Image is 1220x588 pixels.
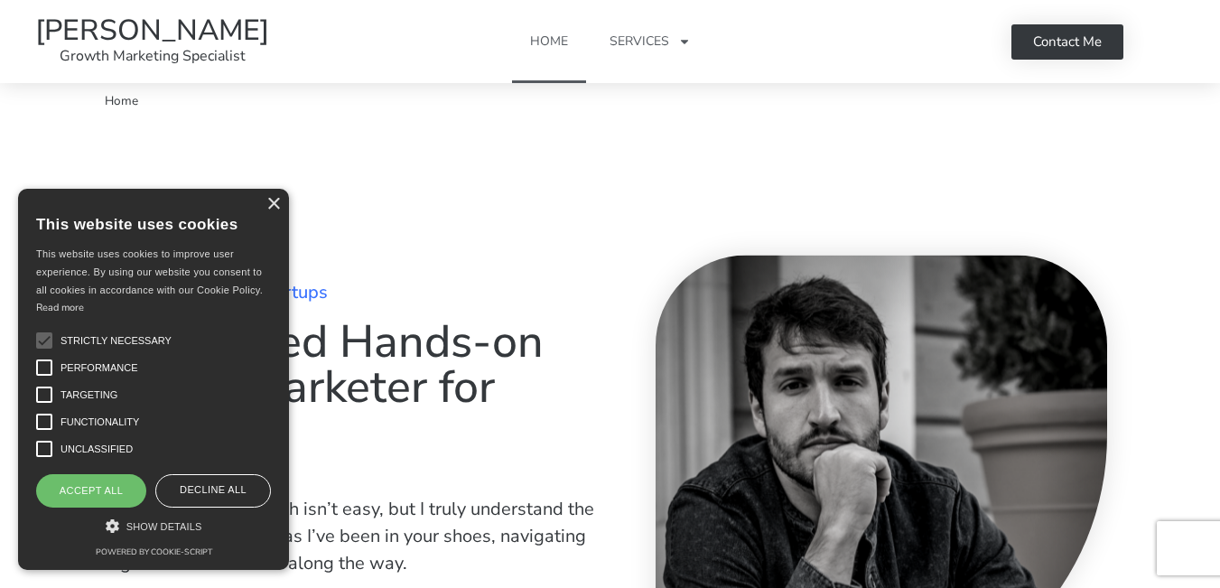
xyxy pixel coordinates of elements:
[1130,501,1220,588] iframe: Chat Widget
[61,387,117,403] span: Targeting
[36,248,263,295] span: This website uses cookies to improve user experience. By using our website you consent to all coo...
[78,496,601,577] p: Driving sustainable growth isn’t easy, but I truly understand the challenges you’re facing, as I’...
[35,11,269,50] a: [PERSON_NAME]
[96,546,212,557] a: Powered by cookie-script
[155,474,271,507] div: Decline all
[36,202,271,246] div: This website uses cookies
[61,333,172,349] span: Strictly necessary
[36,474,146,507] div: Accept all
[36,517,271,535] div: Show details
[78,284,601,302] h2: Growth Marketing for Startups
[266,198,280,211] div: Close
[61,360,138,376] span: Performance
[1011,24,1123,60] a: Contact Me
[105,92,138,109] span: Home
[36,301,84,314] a: Read more
[61,442,133,457] span: Unclassified
[126,521,202,532] span: Show details
[61,415,139,430] span: Functionality
[78,320,601,455] h1: Experienced Hands-on Growth Marketer for Startups
[1033,35,1102,49] span: Contact Me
